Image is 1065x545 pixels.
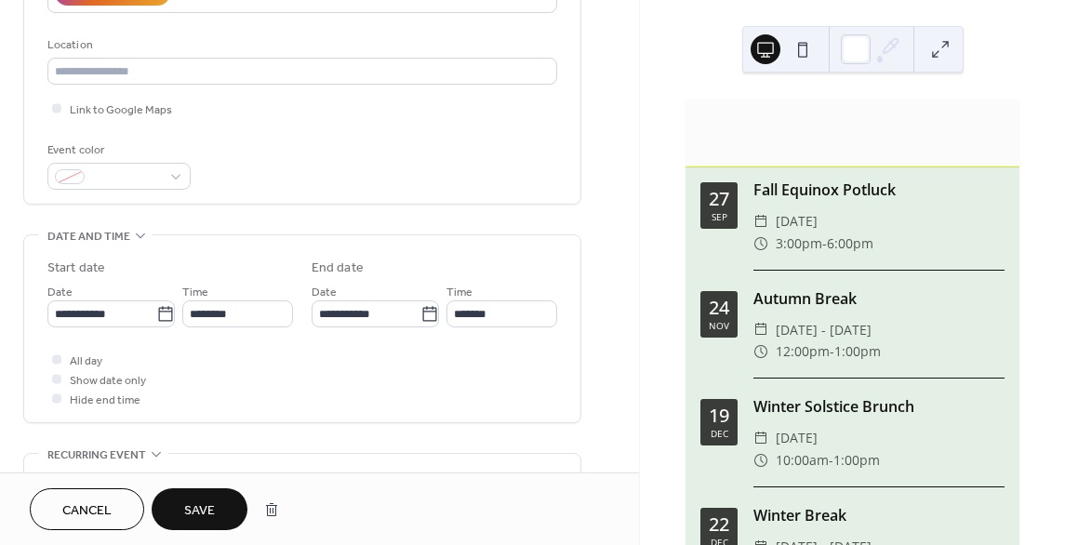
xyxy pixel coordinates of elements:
[776,427,818,449] span: [DATE]
[70,352,102,371] span: All day
[753,287,1005,310] div: Autumn Break
[776,449,829,472] span: 10:00am
[70,100,172,120] span: Link to Google Maps
[712,212,727,221] div: Sep
[184,501,215,521] span: Save
[776,233,822,255] span: 3:00pm
[753,179,1005,201] div: Fall Equinox Potluck
[830,340,834,363] span: -
[709,299,729,317] div: 24
[47,140,187,160] div: Event color
[753,319,768,341] div: ​
[753,395,1005,418] div: Winter Solstice Brunch
[711,429,728,438] div: Dec
[776,319,872,341] span: [DATE] - [DATE]
[709,190,729,208] div: 27
[833,449,880,472] span: 1:00pm
[47,227,130,246] span: Date and time
[827,233,873,255] span: 6:00pm
[70,371,146,391] span: Show date only
[753,449,768,472] div: ​
[829,449,833,472] span: -
[30,488,144,530] button: Cancel
[686,100,1019,122] div: Upcoming events
[709,515,729,534] div: 22
[312,259,364,278] div: End date
[753,340,768,363] div: ​
[709,321,729,330] div: Nov
[446,283,473,302] span: Time
[70,391,140,410] span: Hide end time
[753,504,1005,526] div: Winter Break
[62,501,112,521] span: Cancel
[753,210,768,233] div: ​
[776,340,830,363] span: 12:00pm
[776,210,818,233] span: [DATE]
[312,283,337,302] span: Date
[182,283,208,302] span: Time
[47,445,146,465] span: Recurring event
[753,427,768,449] div: ​
[47,35,553,55] div: Location
[822,233,827,255] span: -
[47,259,105,278] div: Start date
[834,340,881,363] span: 1:00pm
[709,406,729,425] div: 19
[152,488,247,530] button: Save
[47,283,73,302] span: Date
[753,233,768,255] div: ​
